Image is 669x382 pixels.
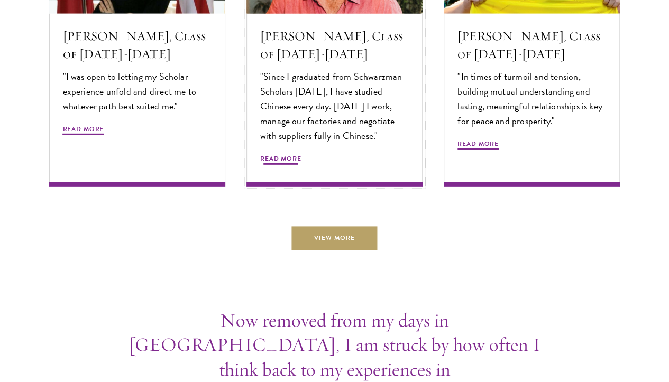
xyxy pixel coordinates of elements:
h5: [PERSON_NAME], Class of [DATE]-[DATE] [63,27,212,63]
p: "I was open to letting my Scholar experience unfold and direct me to whatever path best suited me." [63,69,212,114]
h5: [PERSON_NAME], Class of [DATE]-[DATE] [457,27,606,63]
a: View More [292,226,377,250]
span: Read More [260,154,301,166]
span: Read More [63,124,104,137]
h5: [PERSON_NAME], Class of [DATE]-[DATE] [260,27,409,63]
p: "In times of turmoil and tension, building mutual understanding and lasting, meaningful relations... [457,69,606,128]
p: "Since I graduated from Schwarzman Scholars [DATE], I have studied Chinese every day. [DATE] I wo... [260,69,409,143]
span: Read More [457,139,499,152]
